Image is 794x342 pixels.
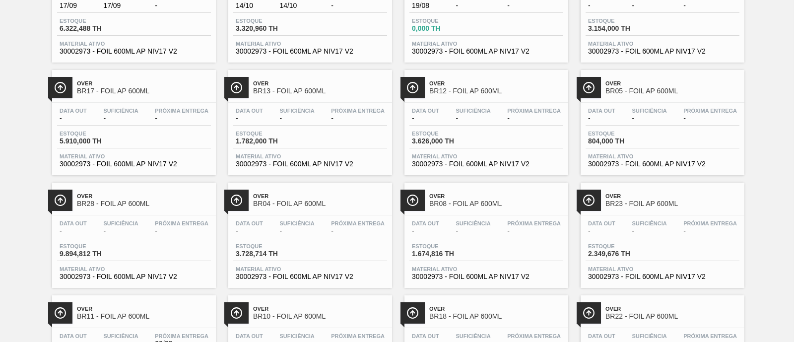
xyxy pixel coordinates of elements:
[155,227,208,235] span: -
[412,243,481,249] span: Estoque
[60,137,129,145] span: 5.910,000 TH
[103,333,138,339] span: Suficiência
[632,2,666,9] span: -
[279,220,314,226] span: Suficiência
[412,266,561,272] span: Material ativo
[632,108,666,114] span: Suficiência
[77,313,211,320] span: BR11 - FOIL AP 600ML
[429,306,563,312] span: Over
[588,266,737,272] span: Material ativo
[54,81,66,94] img: Ícone
[236,273,385,280] span: 30002973 - FOIL 600ML AP NIV17 V2
[456,2,490,9] span: -
[279,115,314,122] span: -
[588,160,737,168] span: 30002973 - FOIL 600ML AP NIV17 V2
[253,313,387,320] span: BR10 - FOIL AP 600ML
[507,333,561,339] span: Próxima Entrega
[397,63,573,175] a: ÍconeOverBR12 - FOIL AP 600MLData out-Suficiência-Próxima Entrega-Estoque3.626,000 THMaterial ati...
[60,2,87,9] span: 17/09
[632,227,666,235] span: -
[45,63,221,175] a: ÍconeOverBR17 - FOIL AP 600MLData out-Suficiência-Próxima Entrega-Estoque5.910,000 THMaterial ati...
[236,137,305,145] span: 1.782,000 TH
[605,87,739,95] span: BR05 - FOIL AP 600ML
[77,193,211,199] span: Over
[683,2,737,9] span: -
[412,160,561,168] span: 30002973 - FOIL 600ML AP NIV17 V2
[236,243,305,249] span: Estoque
[412,108,439,114] span: Data out
[103,220,138,226] span: Suficiência
[456,227,490,235] span: -
[588,48,737,55] span: 30002973 - FOIL 600ML AP NIV17 V2
[583,307,595,319] img: Ícone
[507,115,561,122] span: -
[429,80,563,86] span: Over
[54,307,66,319] img: Ícone
[279,108,314,114] span: Suficiência
[54,194,66,206] img: Ícone
[412,115,439,122] span: -
[429,193,563,199] span: Over
[331,227,385,235] span: -
[103,227,138,235] span: -
[588,2,615,9] span: -
[236,41,385,47] span: Material ativo
[60,25,129,32] span: 6.322,488 TH
[60,273,208,280] span: 30002973 - FOIL 600ML AP NIV17 V2
[60,333,87,339] span: Data out
[605,306,739,312] span: Over
[588,333,615,339] span: Data out
[236,2,263,9] span: 14/10
[588,243,658,249] span: Estoque
[103,2,138,9] span: 17/09
[60,48,208,55] span: 30002973 - FOIL 600ML AP NIV17 V2
[279,227,314,235] span: -
[605,313,739,320] span: BR22 - FOIL AP 600ML
[60,153,208,159] span: Material ativo
[77,306,211,312] span: Over
[588,41,737,47] span: Material ativo
[230,194,243,206] img: Ícone
[429,87,563,95] span: BR12 - FOIL AP 600ML
[60,18,129,24] span: Estoque
[588,273,737,280] span: 30002973 - FOIL 600ML AP NIV17 V2
[279,2,314,9] span: 14/10
[605,200,739,207] span: BR23 - FOIL AP 600ML
[456,220,490,226] span: Suficiência
[236,131,305,137] span: Estoque
[507,227,561,235] span: -
[406,307,419,319] img: Ícone
[412,25,481,32] span: 0,000 TH
[331,220,385,226] span: Próxima Entrega
[230,81,243,94] img: Ícone
[253,193,387,199] span: Over
[588,250,658,258] span: 2.349,676 TH
[456,108,490,114] span: Suficiência
[588,131,658,137] span: Estoque
[236,250,305,258] span: 3.728,714 TH
[507,220,561,226] span: Próxima Entrega
[60,41,208,47] span: Material ativo
[331,2,385,9] span: -
[507,2,561,9] span: -
[412,153,561,159] span: Material ativo
[588,220,615,226] span: Data out
[253,306,387,312] span: Over
[588,153,737,159] span: Material ativo
[605,193,739,199] span: Over
[331,115,385,122] span: -
[60,250,129,258] span: 9.894,812 TH
[412,137,481,145] span: 3.626,000 TH
[588,115,615,122] span: -
[60,108,87,114] span: Data out
[236,160,385,168] span: 30002973 - FOIL 600ML AP NIV17 V2
[253,80,387,86] span: Over
[412,273,561,280] span: 30002973 - FOIL 600ML AP NIV17 V2
[406,81,419,94] img: Ícone
[60,160,208,168] span: 30002973 - FOIL 600ML AP NIV17 V2
[412,18,481,24] span: Estoque
[683,108,737,114] span: Próxima Entrega
[683,220,737,226] span: Próxima Entrega
[588,137,658,145] span: 804,000 TH
[253,87,387,95] span: BR13 - FOIL AP 600ML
